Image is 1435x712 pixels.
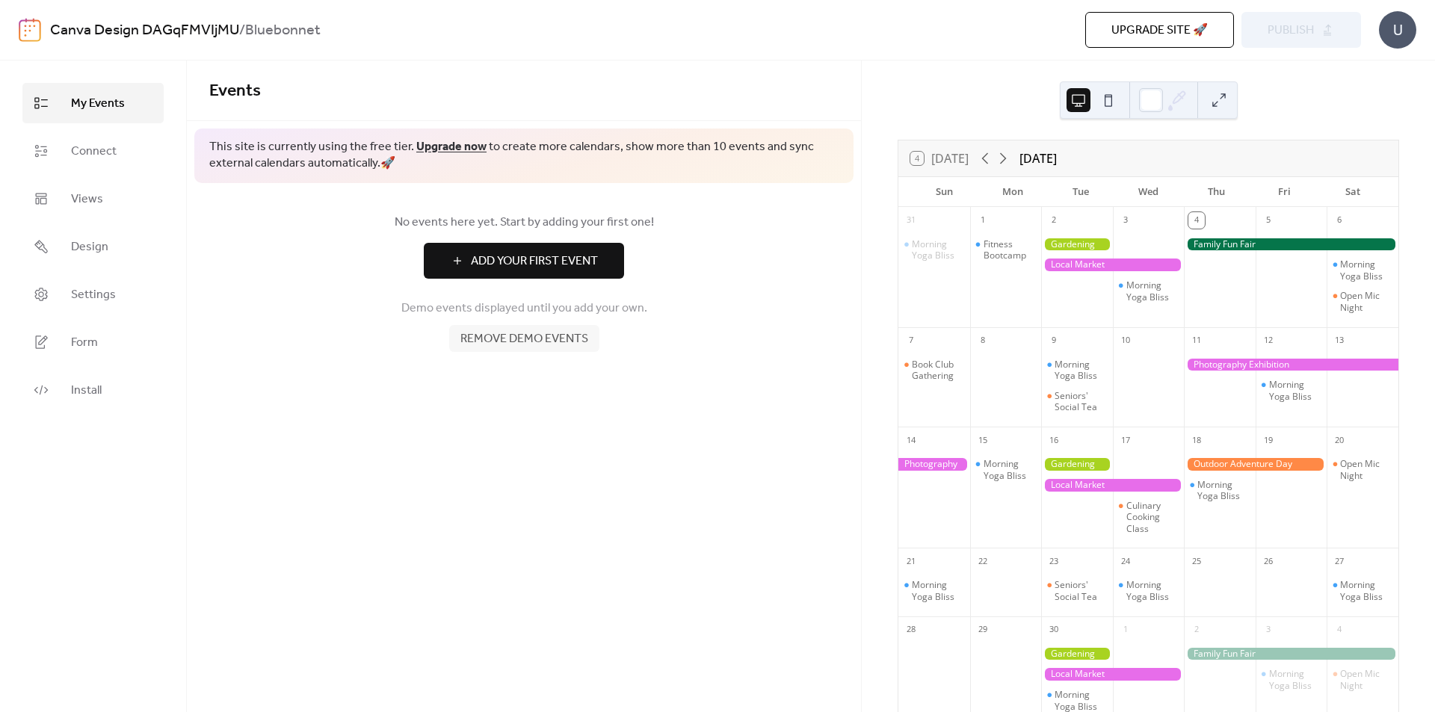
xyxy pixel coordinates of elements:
[1041,238,1113,251] div: Gardening Workshop
[903,332,919,349] div: 7
[912,238,964,261] div: Morning Yoga Bliss
[1269,668,1321,691] div: Morning Yoga Bliss
[1260,432,1277,448] div: 19
[71,238,108,256] span: Design
[424,243,624,279] button: Add Your First Event
[1188,553,1205,569] div: 25
[50,16,239,45] a: Canva Design DAGqFMVIjMU
[1197,479,1250,502] div: Morning Yoga Bliss
[1327,290,1398,313] div: Open Mic Night
[22,83,164,123] a: My Events
[1260,553,1277,569] div: 26
[401,300,647,318] span: Demo events displayed until you add your own.
[1046,553,1062,569] div: 23
[975,332,991,349] div: 8
[71,143,117,161] span: Connect
[19,18,41,42] img: logo
[1046,622,1062,638] div: 30
[898,458,970,471] div: Photography Exhibition
[1041,479,1184,492] div: Local Market
[1184,479,1256,502] div: Morning Yoga Bliss
[984,458,1036,481] div: Morning Yoga Bliss
[1327,579,1398,602] div: Morning Yoga Bliss
[22,274,164,315] a: Settings
[1250,177,1318,207] div: Fri
[1184,238,1398,251] div: Family Fun Fair
[1117,212,1134,229] div: 3
[903,622,919,638] div: 28
[245,16,321,45] b: Bluebonnet
[22,131,164,171] a: Connect
[71,286,116,304] span: Settings
[209,139,839,173] span: This site is currently using the free tier. to create more calendars, show more than 10 events an...
[975,553,991,569] div: 22
[1117,622,1134,638] div: 1
[1114,177,1182,207] div: Wed
[1055,390,1107,413] div: Seniors' Social Tea
[1055,689,1107,712] div: Morning Yoga Bliss
[1318,177,1386,207] div: Sat
[1046,432,1062,448] div: 16
[1113,279,1185,303] div: Morning Yoga Bliss
[1340,579,1392,602] div: Morning Yoga Bliss
[903,553,919,569] div: 21
[984,238,1036,261] div: Fitness Bootcamp
[912,359,964,382] div: Book Club Gathering
[903,212,919,229] div: 31
[1188,212,1205,229] div: 4
[71,334,98,352] span: Form
[1331,553,1348,569] div: 27
[1184,648,1398,660] div: Family Fun Fair
[71,191,103,208] span: Views
[1046,177,1114,207] div: Tue
[1126,500,1179,535] div: Culinary Cooking Class
[898,579,970,602] div: Morning Yoga Bliss
[209,243,839,279] a: Add Your First Event
[239,16,245,45] b: /
[1117,553,1134,569] div: 24
[1331,432,1348,448] div: 20
[1340,668,1392,691] div: Open Mic Night
[975,432,991,448] div: 15
[460,330,588,348] span: Remove demo events
[1188,432,1205,448] div: 18
[1184,458,1327,471] div: Outdoor Adventure Day
[1085,12,1234,48] button: Upgrade site 🚀
[22,226,164,267] a: Design
[1188,622,1205,638] div: 2
[22,179,164,219] a: Views
[1260,212,1277,229] div: 5
[1126,579,1179,602] div: Morning Yoga Bliss
[1041,689,1113,712] div: Morning Yoga Bliss
[1327,458,1398,481] div: Open Mic Night
[1256,379,1327,402] div: Morning Yoga Bliss
[1379,11,1416,49] div: U
[471,253,598,270] span: Add Your First Event
[1126,279,1179,303] div: Morning Yoga Bliss
[1260,332,1277,349] div: 12
[1046,212,1062,229] div: 2
[1041,390,1113,413] div: Seniors' Social Tea
[1256,668,1327,691] div: Morning Yoga Bliss
[1331,332,1348,349] div: 13
[1182,177,1250,207] div: Thu
[970,238,1042,261] div: Fitness Bootcamp
[71,382,102,400] span: Install
[1113,500,1185,535] div: Culinary Cooking Class
[1111,22,1208,40] span: Upgrade site 🚀
[1041,458,1113,471] div: Gardening Workshop
[1260,622,1277,638] div: 3
[1184,359,1398,371] div: Photography Exhibition
[1269,379,1321,402] div: Morning Yoga Bliss
[1041,648,1113,660] div: Gardening Workshop
[1055,579,1107,602] div: Seniors' Social Tea
[1041,359,1113,382] div: Morning Yoga Bliss
[910,177,978,207] div: Sun
[1331,622,1348,638] div: 4
[1046,332,1062,349] div: 9
[22,322,164,362] a: Form
[975,212,991,229] div: 1
[449,325,599,352] button: Remove demo events
[1117,332,1134,349] div: 10
[903,432,919,448] div: 14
